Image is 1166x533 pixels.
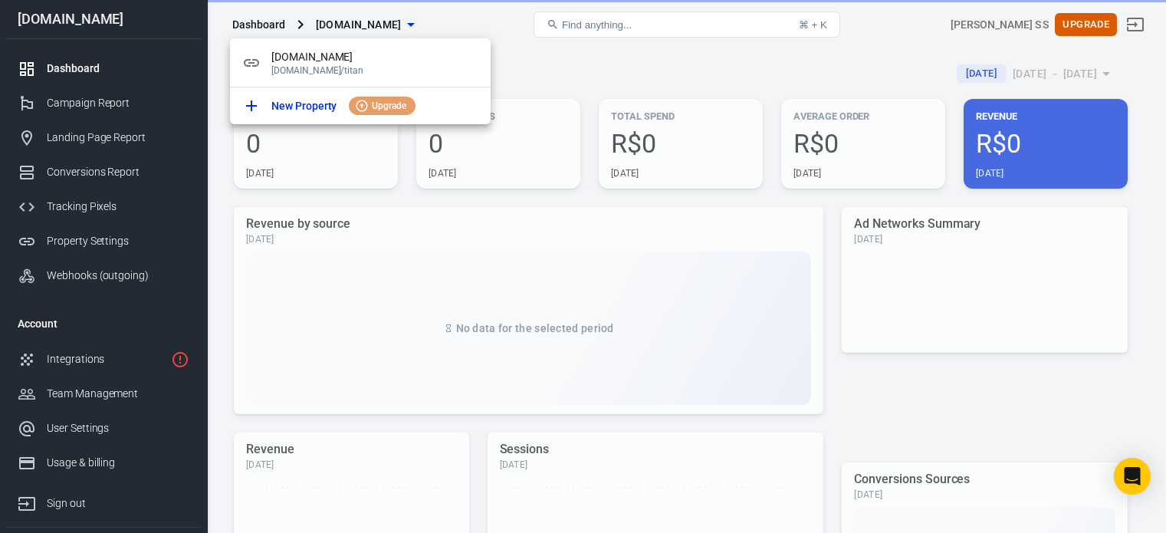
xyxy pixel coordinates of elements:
p: New Property [271,98,337,114]
div: Open Intercom Messenger [1114,458,1151,495]
p: [DOMAIN_NAME]/titan [271,65,478,76]
div: [DOMAIN_NAME][DOMAIN_NAME]/titan [230,38,491,87]
span: [DOMAIN_NAME] [271,49,478,65]
span: Upgrade [366,99,412,113]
